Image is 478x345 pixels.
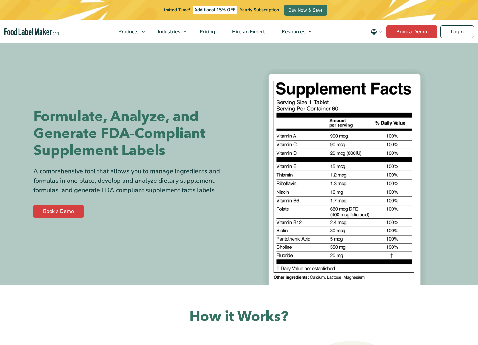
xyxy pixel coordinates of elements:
a: Resources [273,20,315,43]
a: Login [440,25,474,38]
a: Hire an Expert [224,20,272,43]
a: Pricing [191,20,222,43]
span: Additional 15% OFF [193,6,237,14]
span: Hire an Expert [230,28,266,35]
a: Food Label Maker homepage [4,28,59,36]
span: Resources [280,28,306,35]
a: Buy Now & Save [284,5,327,16]
span: Limited Time! [162,7,190,13]
span: Industries [156,28,181,35]
h1: Formulate, Analyze, and Generate FDA-Compliant Supplement Labels [33,108,234,159]
button: Change language [366,25,386,38]
a: Products [110,20,148,43]
a: Book a Demo [33,205,84,218]
span: Yearly Subscription [240,7,279,13]
a: Industries [150,20,190,43]
div: A comprehensive tool that allows you to manage ingredients and formulas in one place, develop and... [33,167,234,195]
span: Products [117,28,139,35]
h2: How it Works? [49,308,429,326]
a: Book a Demo [386,25,437,38]
span: Pricing [198,28,216,35]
